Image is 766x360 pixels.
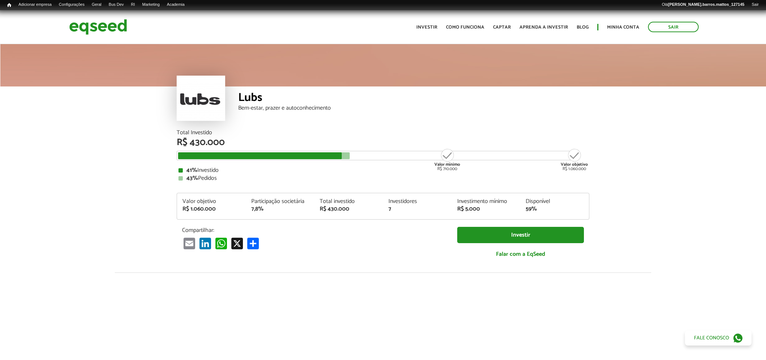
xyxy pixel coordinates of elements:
strong: 43% [186,173,198,183]
a: Email [182,237,197,249]
span: Início [7,3,11,8]
div: Investido [178,168,588,173]
a: Como funciona [446,25,484,30]
div: R$ 430.000 [320,206,378,212]
a: Início [4,2,15,9]
div: Total Investido [177,130,589,136]
a: LinkedIn [198,237,212,249]
strong: 41% [186,165,197,175]
img: EqSeed [69,17,127,37]
div: Disponível [526,199,584,204]
a: Captar [493,25,511,30]
a: Sair [748,2,762,8]
a: Minha conta [607,25,639,30]
strong: Valor objetivo [561,161,588,168]
div: Lubs [238,92,589,105]
div: Total investido [320,199,378,204]
a: RI [127,2,139,8]
a: Blog [577,25,589,30]
div: R$ 1.060.000 [182,206,240,212]
a: Bus Dev [105,2,127,8]
div: R$ 710.000 [434,148,461,171]
a: Falar com a EqSeed [457,247,584,262]
a: Sair [648,22,699,32]
div: Valor objetivo [182,199,240,204]
a: Share [246,237,260,249]
p: Compartilhar: [182,227,446,234]
a: X [230,237,244,249]
a: Configurações [55,2,88,8]
div: 7 [388,206,446,212]
div: Pedidos [178,175,588,181]
a: Investir [416,25,437,30]
div: Participação societária [251,199,309,204]
div: 7,8% [251,206,309,212]
a: WhatsApp [214,237,228,249]
strong: [PERSON_NAME].barros.mattos_127145 [668,2,744,7]
a: Geral [88,2,105,8]
div: Bem-estar, prazer e autoconhecimento [238,105,589,111]
a: Aprenda a investir [519,25,568,30]
strong: Valor mínimo [434,161,460,168]
div: Investidores [388,199,446,204]
a: Olá[PERSON_NAME].barros.mattos_127145 [658,2,748,8]
a: Adicionar empresa [15,2,55,8]
a: Academia [163,2,188,8]
div: Investimento mínimo [457,199,515,204]
div: 59% [526,206,584,212]
a: Marketing [139,2,163,8]
div: R$ 1.060.000 [561,148,588,171]
div: R$ 5.000 [457,206,515,212]
div: R$ 430.000 [177,138,589,147]
a: Investir [457,227,584,243]
a: Fale conosco [685,330,752,346]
